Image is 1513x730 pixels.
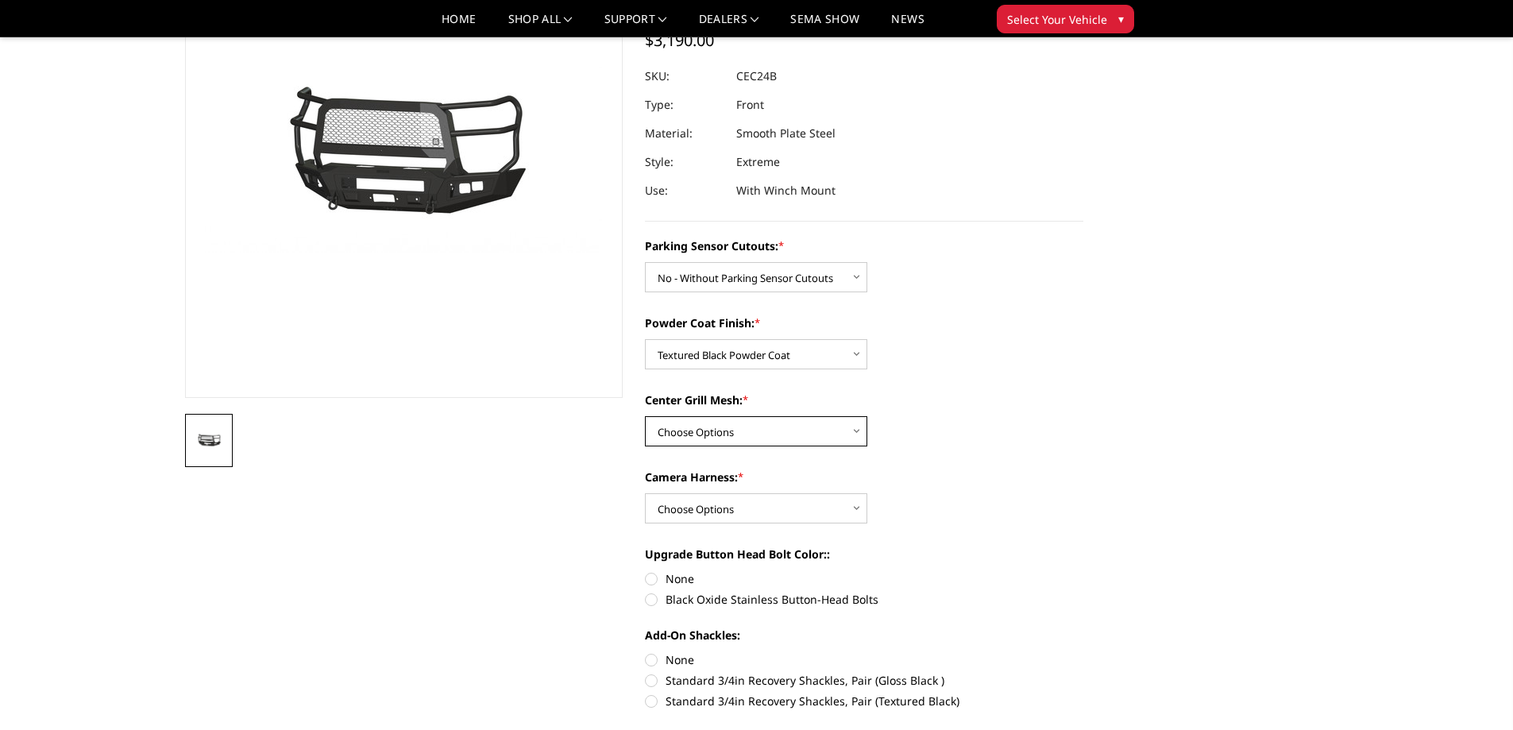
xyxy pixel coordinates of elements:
[645,315,1083,331] label: Powder Coat Finish:
[645,672,1083,689] label: Standard 3/4in Recovery Shackles, Pair (Gloss Black )
[736,119,836,148] dd: Smooth Plate Steel
[1007,11,1107,28] span: Select Your Vehicle
[645,91,724,119] dt: Type:
[736,148,780,176] dd: Extreme
[645,176,724,205] dt: Use:
[645,693,1083,709] label: Standard 3/4in Recovery Shackles, Pair (Textured Black)
[997,5,1134,33] button: Select Your Vehicle
[790,14,859,37] a: SEMA Show
[645,627,1083,643] label: Add-On Shackles:
[645,238,1083,254] label: Parking Sensor Cutouts:
[645,469,1083,485] label: Camera Harness:
[645,148,724,176] dt: Style:
[645,546,1083,562] label: Upgrade Button Head Bolt Color::
[645,29,714,51] span: $3,190.00
[891,14,924,37] a: News
[1118,10,1124,27] span: ▾
[645,651,1083,668] label: None
[645,119,724,148] dt: Material:
[645,392,1083,408] label: Center Grill Mesh:
[736,62,777,91] dd: CEC24B
[645,570,1083,587] label: None
[645,62,724,91] dt: SKU:
[736,91,764,119] dd: Front
[736,176,836,205] dd: With Winch Mount
[604,14,667,37] a: Support
[645,591,1083,608] label: Black Oxide Stainless Button-Head Bolts
[508,14,573,37] a: shop all
[442,14,476,37] a: Home
[190,432,228,450] img: 2024-2025 Chevrolet 2500-3500 - A2 Series - Extreme Front Bumper (winch mount)
[699,14,759,37] a: Dealers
